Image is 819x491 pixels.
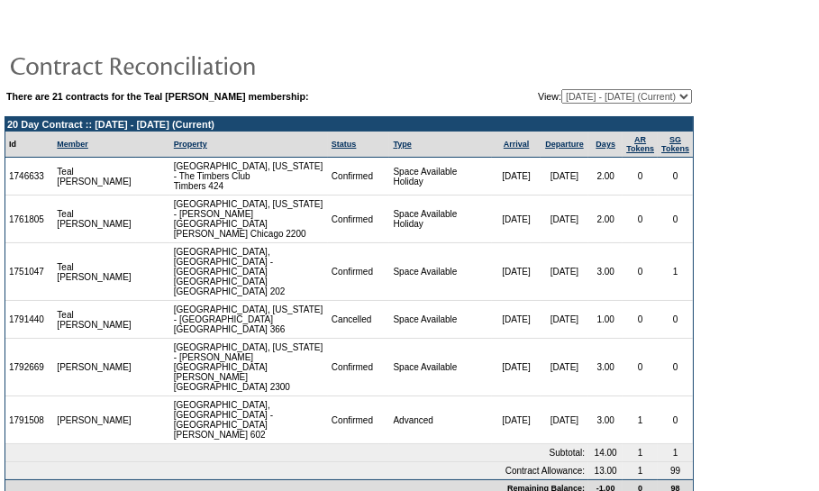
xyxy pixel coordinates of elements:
[658,462,693,479] td: 99
[588,301,623,339] td: 1.00
[492,396,540,444] td: [DATE]
[170,195,328,243] td: [GEOGRAPHIC_DATA], [US_STATE] - [PERSON_NAME][GEOGRAPHIC_DATA] [PERSON_NAME] Chicago 2200
[389,195,492,243] td: Space Available Holiday
[541,301,588,339] td: [DATE]
[588,462,623,479] td: 13.00
[328,301,390,339] td: Cancelled
[658,195,693,243] td: 0
[492,243,540,301] td: [DATE]
[53,243,136,301] td: Teal [PERSON_NAME]
[588,396,623,444] td: 3.00
[53,158,136,195] td: Teal [PERSON_NAME]
[53,301,136,339] td: Teal [PERSON_NAME]
[504,140,530,149] a: Arrival
[328,339,390,396] td: Confirmed
[623,462,658,479] td: 1
[174,140,207,149] a: Property
[5,301,53,339] td: 1791440
[588,339,623,396] td: 3.00
[588,243,623,301] td: 3.00
[389,396,492,444] td: Advanced
[57,140,88,149] a: Member
[541,195,588,243] td: [DATE]
[658,339,693,396] td: 0
[389,301,492,339] td: Space Available
[389,243,492,301] td: Space Available
[170,339,328,396] td: [GEOGRAPHIC_DATA], [US_STATE] - [PERSON_NAME][GEOGRAPHIC_DATA] [PERSON_NAME] [GEOGRAPHIC_DATA] 2300
[5,444,588,462] td: Subtotal:
[5,462,588,479] td: Contract Allowance:
[541,396,588,444] td: [DATE]
[623,158,658,195] td: 0
[623,339,658,396] td: 0
[658,301,693,339] td: 0
[588,444,623,462] td: 14.00
[170,243,328,301] td: [GEOGRAPHIC_DATA], [GEOGRAPHIC_DATA] - [GEOGRAPHIC_DATA] [GEOGRAPHIC_DATA] [GEOGRAPHIC_DATA] 202
[658,396,693,444] td: 0
[588,158,623,195] td: 2.00
[541,339,588,396] td: [DATE]
[328,158,390,195] td: Confirmed
[6,91,309,102] b: There are 21 contracts for the Teal [PERSON_NAME] membership:
[328,195,390,243] td: Confirmed
[545,140,584,149] a: Departure
[170,158,328,195] td: [GEOGRAPHIC_DATA], [US_STATE] - The Timbers Club Timbers 424
[623,301,658,339] td: 0
[5,243,53,301] td: 1751047
[5,195,53,243] td: 1761805
[492,195,540,243] td: [DATE]
[623,243,658,301] td: 0
[328,396,390,444] td: Confirmed
[5,396,53,444] td: 1791508
[389,339,492,396] td: Space Available
[588,195,623,243] td: 2.00
[170,301,328,339] td: [GEOGRAPHIC_DATA], [US_STATE] - [GEOGRAPHIC_DATA] [GEOGRAPHIC_DATA] 366
[623,396,658,444] td: 1
[541,243,588,301] td: [DATE]
[492,339,540,396] td: [DATE]
[53,195,136,243] td: Teal [PERSON_NAME]
[5,117,693,132] td: 20 Day Contract :: [DATE] - [DATE] (Current)
[9,47,369,83] img: pgTtlContractReconciliation.gif
[492,158,540,195] td: [DATE]
[332,140,357,149] a: Status
[389,158,492,195] td: Space Available Holiday
[623,444,658,462] td: 1
[328,243,390,301] td: Confirmed
[461,89,692,104] td: View:
[658,243,693,301] td: 1
[53,396,136,444] td: [PERSON_NAME]
[5,158,53,195] td: 1746633
[658,444,693,462] td: 1
[661,135,689,153] a: SGTokens
[170,396,328,444] td: [GEOGRAPHIC_DATA], [GEOGRAPHIC_DATA] - [GEOGRAPHIC_DATA] [PERSON_NAME] 602
[5,132,53,158] td: Id
[658,158,693,195] td: 0
[492,301,540,339] td: [DATE]
[393,140,411,149] a: Type
[53,339,136,396] td: [PERSON_NAME]
[596,140,615,149] a: Days
[623,195,658,243] td: 0
[5,339,53,396] td: 1792669
[626,135,654,153] a: ARTokens
[541,158,588,195] td: [DATE]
